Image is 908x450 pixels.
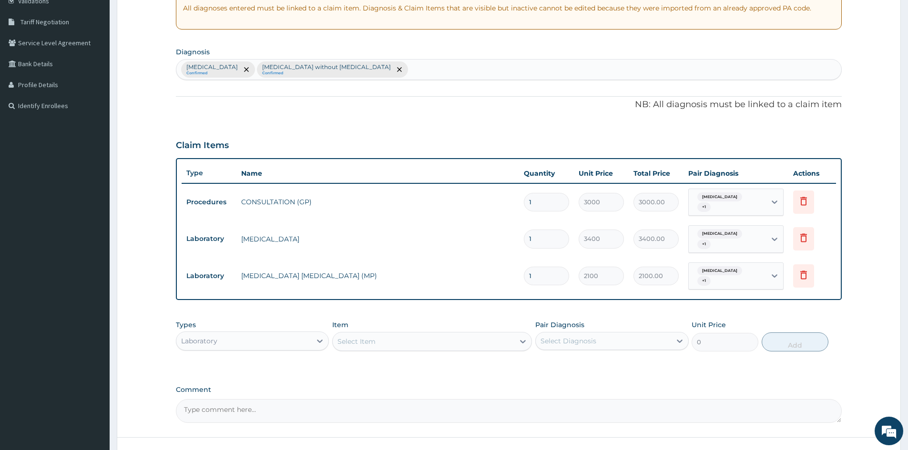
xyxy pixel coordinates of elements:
span: [MEDICAL_DATA] [697,192,742,202]
td: [MEDICAL_DATA] [MEDICAL_DATA] (MP) [236,266,519,285]
span: [MEDICAL_DATA] [697,229,742,239]
div: Chat with us now [50,53,160,66]
th: Name [236,164,519,183]
span: + 1 [697,202,711,212]
p: [MEDICAL_DATA] [186,63,238,71]
th: Pair Diagnosis [684,164,788,183]
p: [MEDICAL_DATA] without [MEDICAL_DATA] [262,63,391,71]
th: Quantity [519,164,574,183]
span: + 1 [697,240,711,249]
label: Comment [176,386,842,394]
h3: Claim Items [176,140,229,151]
div: Select Item [337,337,376,346]
p: All diagnoses entered must be linked to a claim item. Diagnosis & Claim Items that are visible bu... [183,3,835,13]
td: Laboratory [182,230,236,248]
small: Confirmed [262,71,391,76]
label: Unit Price [692,320,726,330]
div: Laboratory [181,336,217,346]
span: remove selection option [395,65,404,74]
span: Tariff Negotiation [20,18,69,26]
label: Diagnosis [176,47,210,57]
th: Unit Price [574,164,629,183]
small: Confirmed [186,71,238,76]
div: Select Diagnosis [541,336,596,346]
td: [MEDICAL_DATA] [236,230,519,249]
p: NB: All diagnosis must be linked to a claim item [176,99,842,111]
td: Laboratory [182,267,236,285]
span: remove selection option [242,65,251,74]
textarea: Type your message and hit 'Enter' [5,260,182,293]
label: Types [176,321,196,329]
label: Pair Diagnosis [535,320,584,330]
span: + 1 [697,276,711,286]
span: [MEDICAL_DATA] [697,266,742,276]
img: d_794563401_company_1708531726252_794563401 [18,48,39,71]
th: Actions [788,164,836,183]
button: Add [762,332,828,351]
th: Type [182,164,236,182]
label: Item [332,320,348,330]
th: Total Price [629,164,684,183]
div: Minimize live chat window [156,5,179,28]
td: CONSULTATION (GP) [236,192,519,211]
td: Procedures [182,193,236,211]
span: We're online! [55,120,132,216]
